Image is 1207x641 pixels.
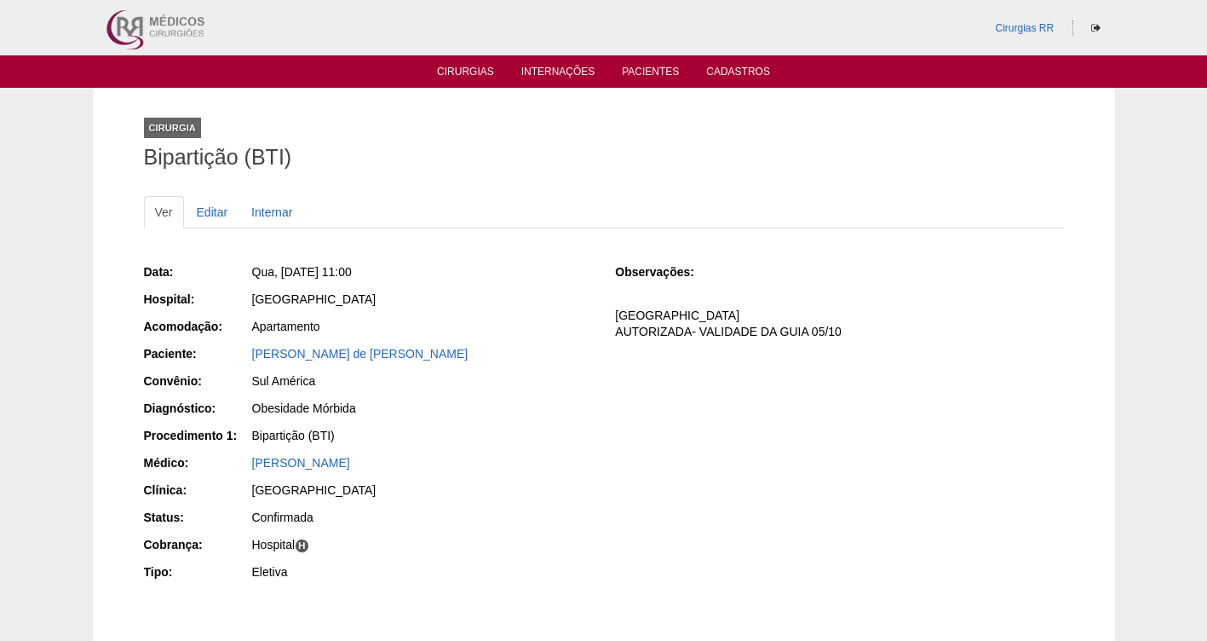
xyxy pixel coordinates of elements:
a: Cirurgias [437,66,494,83]
div: [GEOGRAPHIC_DATA] [252,291,592,308]
span: H [295,539,309,553]
div: Status: [144,509,250,526]
div: Acomodação: [144,318,250,335]
div: Apartamento [252,318,592,335]
div: Procedimento 1: [144,427,250,444]
div: Clínica: [144,482,250,499]
a: Internações [521,66,595,83]
div: Bipartição (BTI) [252,427,592,444]
div: Médico: [144,454,250,471]
h1: Bipartição (BTI) [144,147,1064,168]
a: [PERSON_NAME] de [PERSON_NAME] [252,347,468,361]
div: Cobrança: [144,536,250,553]
div: Tipo: [144,563,250,580]
span: Qua, [DATE] 11:00 [252,265,352,279]
a: Internar [240,196,303,228]
div: Diagnóstico: [144,400,250,417]
a: [PERSON_NAME] [252,456,350,470]
div: Observações: [615,263,721,280]
a: Pacientes [622,66,679,83]
div: [GEOGRAPHIC_DATA] [252,482,592,499]
div: Confirmada [252,509,592,526]
div: Eletiva [252,563,592,580]
div: Sul América [252,372,592,390]
div: Cirurgia [144,118,201,138]
a: Cirurgias RR [995,22,1054,34]
i: Sair [1091,23,1101,33]
div: Hospital: [144,291,250,308]
p: [GEOGRAPHIC_DATA] AUTORIZADA- VALIDADE DA GUIA 05/10 [615,308,1063,340]
a: Ver [144,196,184,228]
div: Paciente: [144,345,250,362]
div: Convênio: [144,372,250,390]
div: Obesidade Mórbida [252,400,592,417]
div: Data: [144,263,250,280]
div: Hospital [252,536,592,553]
a: Editar [186,196,239,228]
a: Cadastros [706,66,770,83]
